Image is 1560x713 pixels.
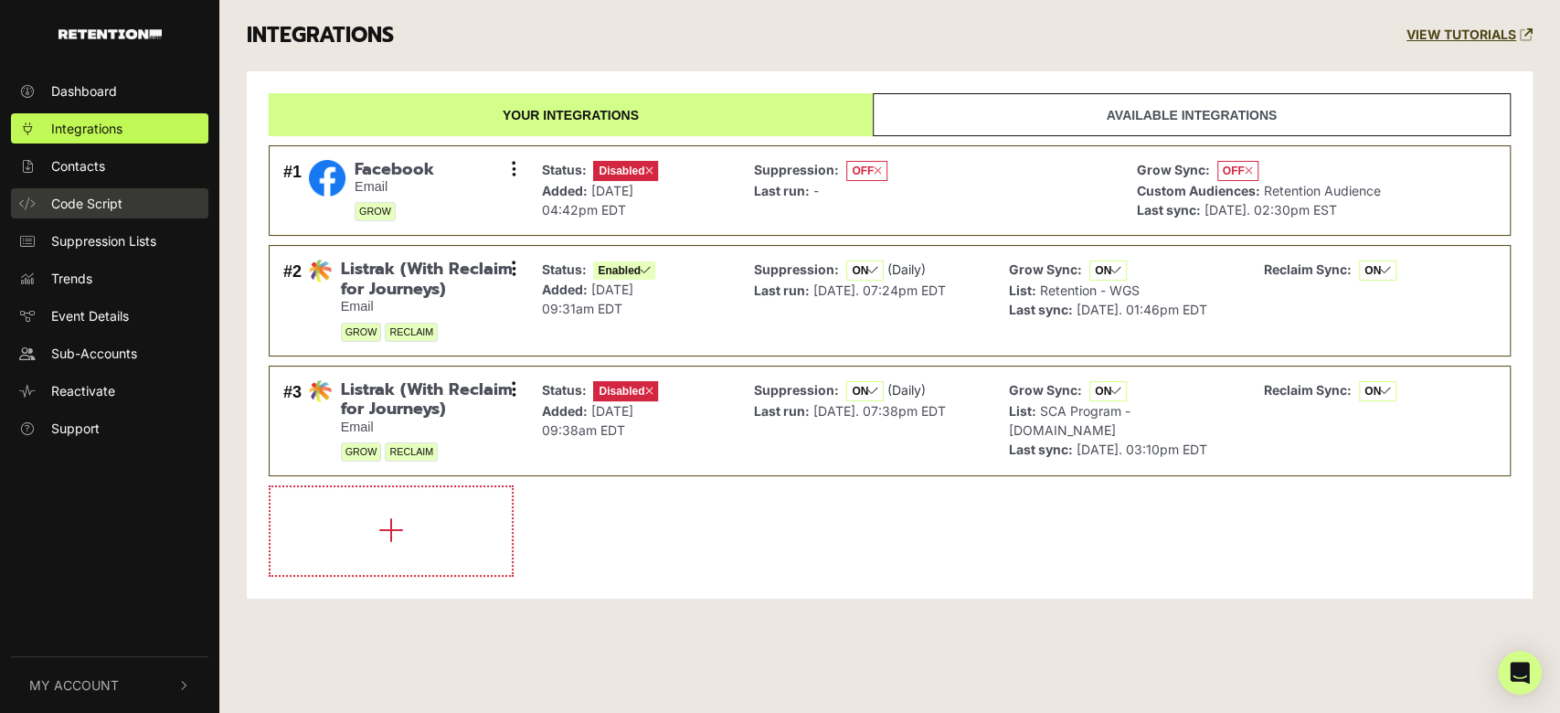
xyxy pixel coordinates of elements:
[1217,161,1258,181] span: OFF
[309,160,345,197] img: Facebook
[341,299,515,314] small: Email
[754,282,810,298] strong: Last run:
[593,161,658,181] span: Disabled
[541,183,632,218] span: [DATE] 04:42pm EDT
[51,381,115,400] span: Reactivate
[1009,302,1073,317] strong: Last sync:
[541,162,586,177] strong: Status:
[51,269,92,288] span: Trends
[309,380,332,402] img: Listrak (With Reclaim for Journeys)
[1359,381,1396,401] span: ON
[1009,403,1130,438] span: SCA Program - [DOMAIN_NAME]
[11,301,208,331] a: Event Details
[1406,27,1533,43] a: VIEW TUTORIALS
[1009,442,1073,457] strong: Last sync:
[58,29,162,39] img: Retention.com
[247,23,394,48] h3: INTEGRATIONS
[51,419,100,438] span: Support
[355,202,396,221] span: GROW
[813,183,819,198] span: -
[1040,282,1140,298] span: Retention - WGS
[1009,403,1036,419] strong: List:
[1137,183,1260,198] strong: Custom Audiences:
[593,381,658,401] span: Disabled
[11,226,208,256] a: Suppression Lists
[11,263,208,293] a: Trends
[1498,651,1542,695] div: Open Intercom Messenger
[1077,442,1207,457] span: [DATE]. 03:10pm EDT
[51,194,122,213] span: Code Script
[754,183,810,198] strong: Last run:
[541,382,586,398] strong: Status:
[341,442,382,462] span: GROW
[1089,261,1127,281] span: ON
[1009,382,1082,398] strong: Grow Sync:
[1009,261,1082,277] strong: Grow Sync:
[51,231,156,250] span: Suppression Lists
[283,160,302,222] div: #1
[29,676,119,695] span: My Account
[754,162,839,177] strong: Suppression:
[341,380,515,420] span: Listrak (With Reclaim for Journeys)
[887,261,926,277] span: (Daily)
[341,260,515,299] span: Listrak (With Reclaim for Journeys)
[385,442,438,462] span: RECLAIM
[541,403,587,419] strong: Added:
[846,161,887,181] span: OFF
[1264,382,1352,398] strong: Reclaim Sync:
[1089,381,1127,401] span: ON
[541,403,632,438] span: [DATE] 09:38am EDT
[51,81,117,101] span: Dashboard
[51,119,122,138] span: Integrations
[754,261,839,277] strong: Suppression:
[11,657,208,713] button: My Account
[846,381,884,401] span: ON
[1137,202,1201,218] strong: Last sync:
[11,76,208,106] a: Dashboard
[813,282,946,298] span: [DATE]. 07:24pm EDT
[11,113,208,144] a: Integrations
[754,403,810,419] strong: Last run:
[51,344,137,363] span: Sub-Accounts
[341,420,515,435] small: Email
[1359,261,1396,281] span: ON
[11,151,208,181] a: Contacts
[283,260,302,341] div: #2
[541,183,587,198] strong: Added:
[11,338,208,368] a: Sub-Accounts
[309,260,332,282] img: Listrak (With Reclaim for Journeys)
[1009,282,1036,298] strong: List:
[754,382,839,398] strong: Suppression:
[873,93,1511,136] a: Available integrations
[541,261,586,277] strong: Status:
[541,282,587,297] strong: Added:
[846,261,884,281] span: ON
[887,382,926,398] span: (Daily)
[813,403,946,419] span: [DATE]. 07:38pm EDT
[1137,162,1210,177] strong: Grow Sync:
[51,306,129,325] span: Event Details
[11,376,208,406] a: Reactivate
[1264,183,1381,198] span: Retention Audience
[11,188,208,218] a: Code Script
[385,323,438,342] span: RECLAIM
[51,156,105,176] span: Contacts
[1077,302,1207,317] span: [DATE]. 01:46pm EDT
[1204,202,1337,218] span: [DATE]. 02:30pm EST
[355,179,434,195] small: Email
[11,413,208,443] a: Support
[269,93,873,136] a: Your integrations
[593,261,655,280] span: Enabled
[1264,261,1352,277] strong: Reclaim Sync:
[341,323,382,342] span: GROW
[355,160,434,180] span: Facebook
[283,380,302,462] div: #3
